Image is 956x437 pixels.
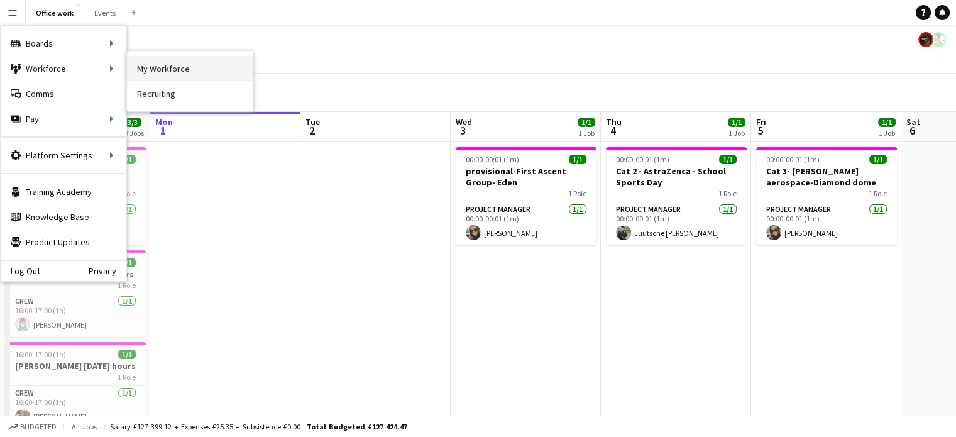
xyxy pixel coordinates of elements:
[1,143,126,168] div: Platform Settings
[728,118,745,127] span: 1/1
[454,123,472,138] span: 3
[118,372,136,382] span: 1 Role
[69,422,99,431] span: All jobs
[1,56,126,81] div: Workforce
[155,116,173,128] span: Mon
[456,116,472,128] span: Wed
[569,155,586,164] span: 1/1
[904,123,920,138] span: 6
[718,189,737,198] span: 1 Role
[118,350,136,359] span: 1/1
[906,116,920,128] span: Sat
[578,128,595,138] div: 1 Job
[5,386,146,429] app-card-role: Crew1/116:00-17:00 (1h)[PERSON_NAME]
[127,56,253,81] a: My Workforce
[879,128,895,138] div: 1 Job
[606,116,622,128] span: Thu
[756,165,897,188] h3: Cat 3- [PERSON_NAME] aerospace-Diamond dome
[5,250,146,337] app-job-card: 16:00-17:00 (1h)1/1[PERSON_NAME][DATE] hours1 RoleCrew1/116:00-17:00 (1h)[PERSON_NAME]
[756,147,897,245] app-job-card: 00:00-00:01 (1m)1/1Cat 3- [PERSON_NAME] aerospace-Diamond dome1 RoleProject Manager1/100:00-00:01...
[606,165,747,188] h3: Cat 2 - AstraZenca - School Sports Day
[766,155,820,164] span: 00:00-00:01 (1m)
[578,118,595,127] span: 1/1
[1,230,126,255] a: Product Updates
[305,116,320,128] span: Tue
[606,202,747,245] app-card-role: Project Manager1/100:00-00:01 (1m)Luutsche [PERSON_NAME]
[869,189,887,198] span: 1 Role
[5,294,146,337] app-card-role: Crew1/116:00-17:00 (1h)[PERSON_NAME]
[568,189,586,198] span: 1 Role
[466,155,519,164] span: 00:00-00:01 (1m)
[728,128,745,138] div: 1 Job
[754,123,766,138] span: 5
[1,266,40,276] a: Log Out
[719,155,737,164] span: 1/1
[756,202,897,245] app-card-role: Project Manager1/100:00-00:01 (1m)[PERSON_NAME]
[1,204,126,230] a: Knowledge Base
[456,202,596,245] app-card-role: Project Manager1/100:00-00:01 (1m)[PERSON_NAME]
[118,280,136,290] span: 1 Role
[606,147,747,245] app-job-card: 00:00-00:01 (1m)1/1Cat 2 - AstraZenca - School Sports Day1 RoleProject Manager1/100:00-00:01 (1m)...
[456,165,596,188] h3: provisional-First Ascent Group- Eden
[931,32,946,47] app-user-avatar: Event Team
[1,106,126,131] div: Pay
[5,360,146,372] h3: [PERSON_NAME] [DATE] hours
[110,422,407,431] div: Salary £127 399.12 + Expenses £25.35 + Subsistence £0.00 =
[918,32,933,47] app-user-avatar: Blue Hat
[6,420,58,434] button: Budgeted
[124,128,144,138] div: 3 Jobs
[456,147,596,245] app-job-card: 00:00-00:01 (1m)1/1provisional-First Ascent Group- Eden1 RoleProject Manager1/100:00-00:01 (1m)[P...
[1,81,126,106] a: Comms
[304,123,320,138] span: 2
[20,423,57,431] span: Budgeted
[26,1,84,25] button: Office work
[15,350,66,359] span: 16:00-17:00 (1h)
[756,116,766,128] span: Fri
[84,1,126,25] button: Events
[869,155,887,164] span: 1/1
[878,118,896,127] span: 1/1
[616,155,669,164] span: 00:00-00:01 (1m)
[124,118,141,127] span: 3/3
[604,123,622,138] span: 4
[1,31,126,56] div: Boards
[127,81,253,106] a: Recruiting
[307,422,407,431] span: Total Budgeted £127 424.47
[5,342,146,429] app-job-card: 16:00-17:00 (1h)1/1[PERSON_NAME] [DATE] hours1 RoleCrew1/116:00-17:00 (1h)[PERSON_NAME]
[153,123,173,138] span: 1
[89,266,126,276] a: Privacy
[1,179,126,204] a: Training Academy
